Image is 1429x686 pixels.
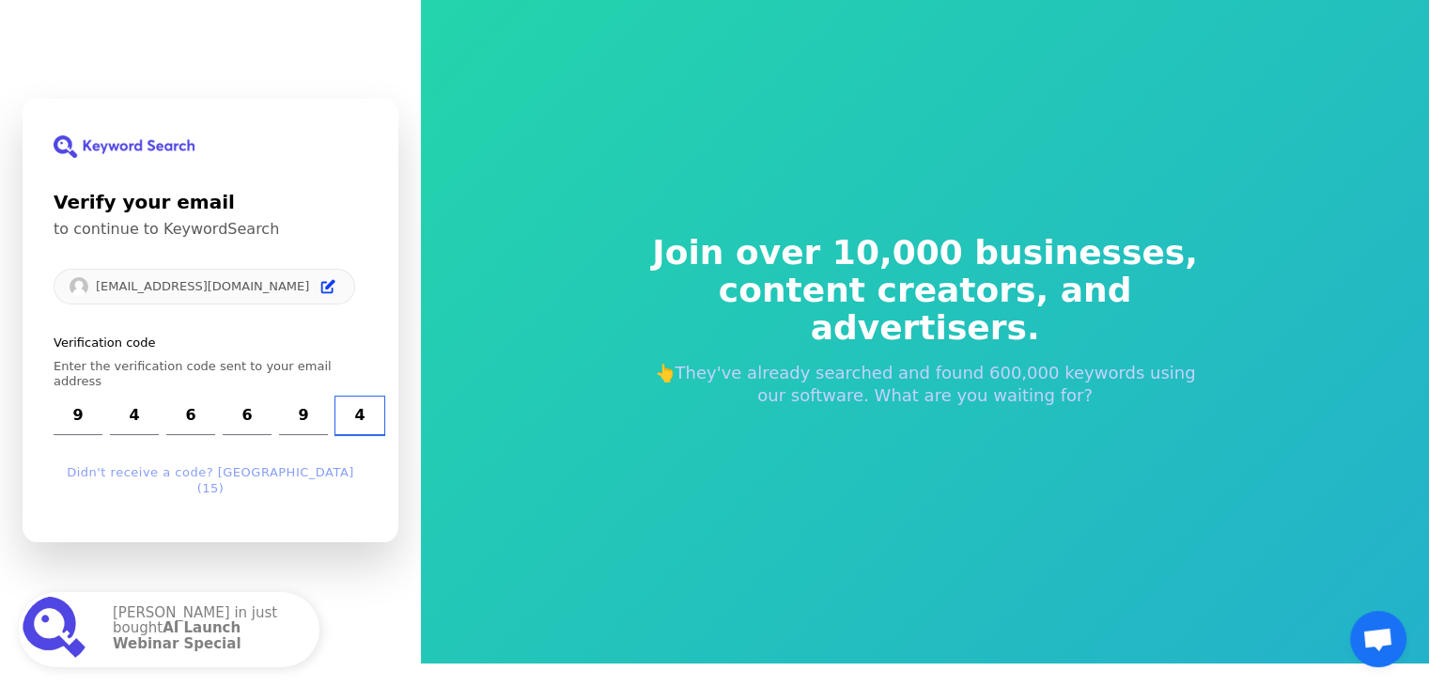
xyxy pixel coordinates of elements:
p: Enter the verification code sent to your email address [54,359,367,390]
input: Digit 3 [166,397,215,435]
div: Open chat [1350,611,1406,667]
p: to continue to KeywordSearch [54,220,367,239]
p: Verification code [54,335,367,351]
input: Digit 2 [110,397,159,435]
input: Digit 6 [335,397,384,435]
span: content creators, and advertisers. [640,272,1211,347]
p: 👆They've already searched and found 600,000 keywords using our software. What are you waiting for? [640,362,1211,407]
img: KeywordSearch [54,135,194,158]
input: Enter verification code. Digit 1 [54,397,102,435]
input: Digit 5 [279,397,328,435]
h1: Verify your email [54,188,367,216]
img: AI Launch Webinar Special [23,596,90,663]
span: Join over 10,000 businesses, [640,234,1211,272]
button: Edit [317,275,339,298]
p: [EMAIL_ADDRESS][DOMAIN_NAME] [96,279,309,294]
p: [PERSON_NAME] in just bought [113,605,301,655]
strong: AI Launch Webinar Special [113,619,241,652]
input: Digit 4 [223,397,272,435]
